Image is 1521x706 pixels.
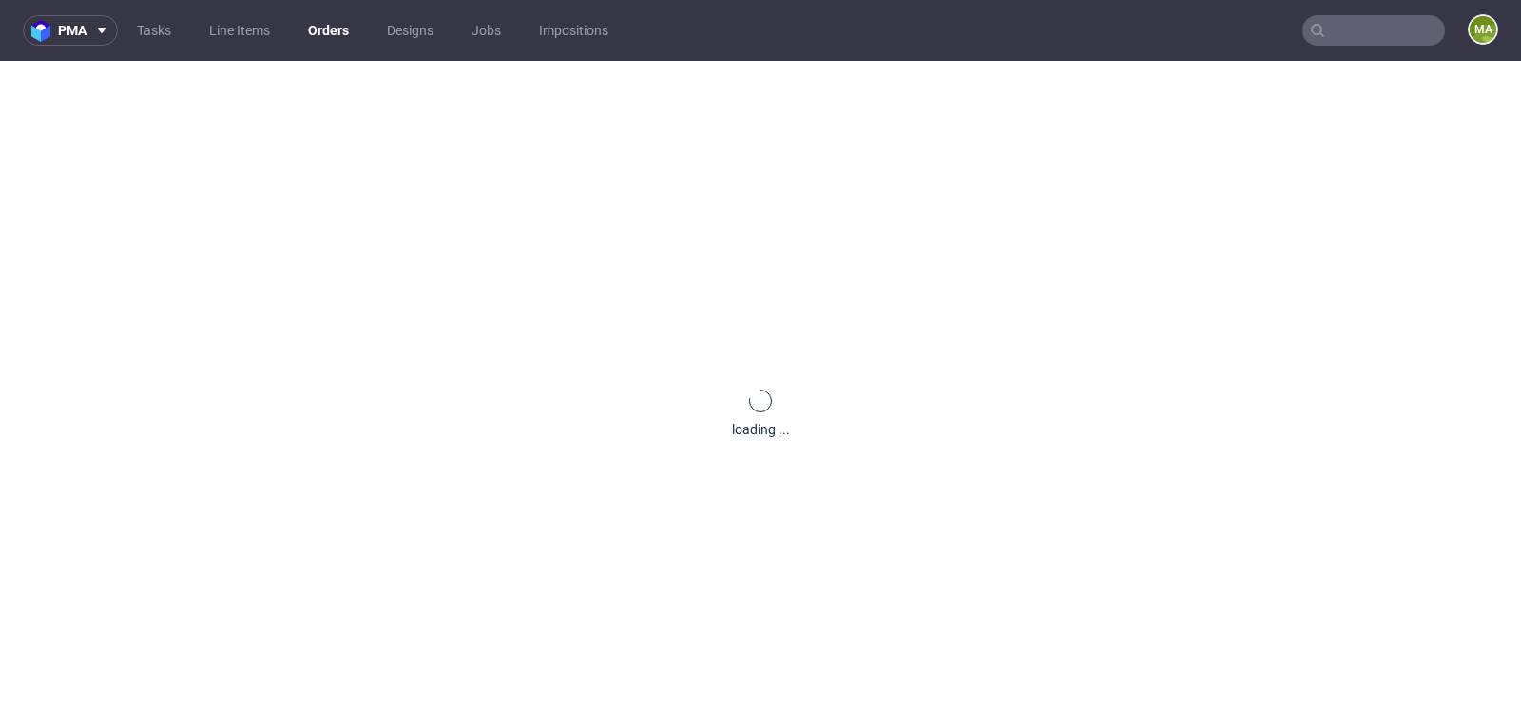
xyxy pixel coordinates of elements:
[198,15,281,46] a: Line Items
[528,15,620,46] a: Impositions
[23,15,118,46] button: pma
[58,24,87,37] span: pma
[297,15,360,46] a: Orders
[125,15,183,46] a: Tasks
[375,15,445,46] a: Designs
[732,420,790,439] div: loading ...
[31,20,58,42] img: logo
[460,15,512,46] a: Jobs
[1470,16,1496,43] figcaption: ma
